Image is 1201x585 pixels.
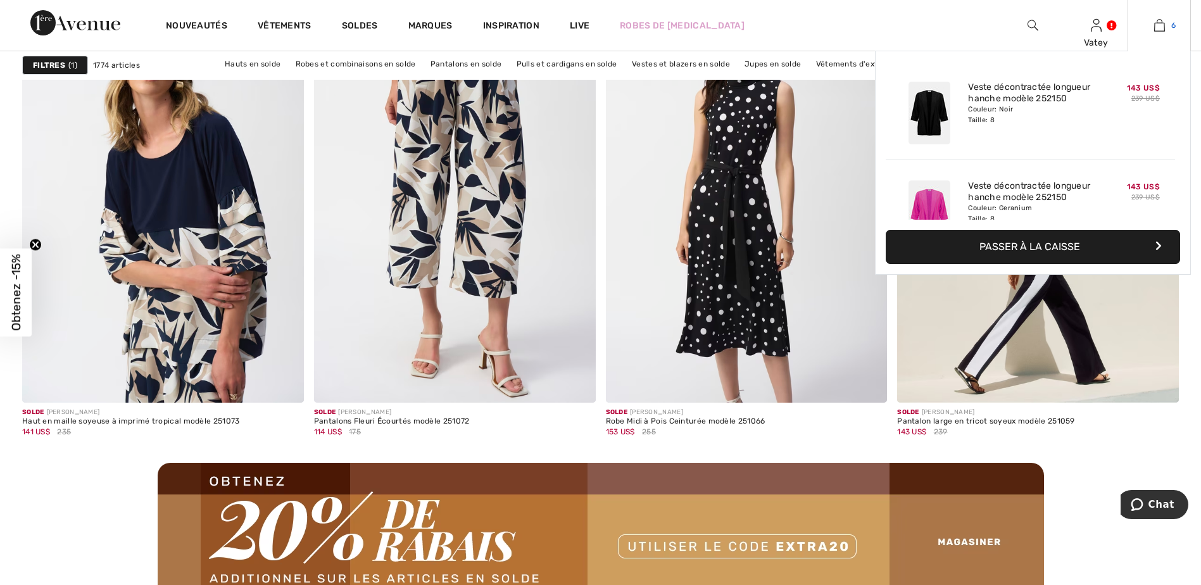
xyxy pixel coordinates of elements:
[897,427,926,436] span: 143 US$
[909,82,950,144] img: Veste décontractée longueur hanche modèle 252150
[1128,18,1190,33] a: 6
[22,427,50,436] span: 141 US$
[1028,18,1038,33] img: recherche
[22,408,240,417] div: [PERSON_NAME]
[570,19,589,32] a: Live
[314,408,470,417] div: [PERSON_NAME]
[1131,193,1160,201] s: 239 US$
[22,408,44,416] span: Solde
[1154,18,1165,33] img: Mon panier
[424,56,508,72] a: Pantalons en solde
[897,417,1075,426] div: Pantalon large en tricot soyeux modèle 251059
[934,426,948,437] span: 239
[1127,182,1160,191] span: 143 US$
[886,230,1180,264] button: Passer à la caisse
[314,427,342,436] span: 114 US$
[22,417,240,426] div: Haut en maille soyeuse à imprimé tropical modèle 251073
[289,56,422,72] a: Robes et combinaisons en solde
[258,20,311,34] a: Vêtements
[620,19,745,32] a: Robes de [MEDICAL_DATA]
[1091,18,1102,33] img: Mes infos
[968,82,1093,104] a: Veste décontractée longueur hanche modèle 252150
[909,180,950,243] img: Veste décontractée longueur hanche modèle 252150
[1065,36,1127,49] div: Vatey
[606,427,635,436] span: 153 US$
[33,60,65,71] strong: Filtres
[408,20,453,34] a: Marques
[897,408,919,416] span: Solde
[738,56,807,72] a: Jupes en solde
[968,104,1093,125] div: Couleur: Noir Taille: 8
[29,239,42,251] button: Close teaser
[1091,19,1102,31] a: Se connecter
[68,60,77,71] span: 1
[606,417,765,426] div: Robe Midi à Pois Ceinturée modèle 251066
[483,20,539,34] span: Inspiration
[57,426,71,437] span: 235
[626,56,736,72] a: Vestes et blazers en solde
[218,56,287,72] a: Hauts en solde
[1121,490,1188,522] iframe: Ouvre un widget dans lequel vous pouvez chatter avec l’un de nos agents
[642,426,656,437] span: 255
[9,255,23,331] span: Obtenez -15%
[897,408,1075,417] div: [PERSON_NAME]
[1171,20,1176,31] span: 6
[1127,84,1160,92] span: 143 US$
[968,203,1093,223] div: Couleur: Geranium Taille: 8
[1131,94,1160,103] s: 239 US$
[349,426,361,437] span: 175
[510,56,624,72] a: Pulls et cardigans en solde
[968,180,1093,203] a: Veste décontractée longueur hanche modèle 252150
[606,408,765,417] div: [PERSON_NAME]
[314,408,336,416] span: Solde
[342,20,378,34] a: Soldes
[30,10,120,35] img: 1ère Avenue
[93,60,140,71] span: 1774 articles
[606,408,628,416] span: Solde
[810,56,940,72] a: Vêtements d'extérieur en solde
[166,20,227,34] a: Nouveautés
[314,417,470,426] div: Pantalons Fleuri Écourtés modèle 251072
